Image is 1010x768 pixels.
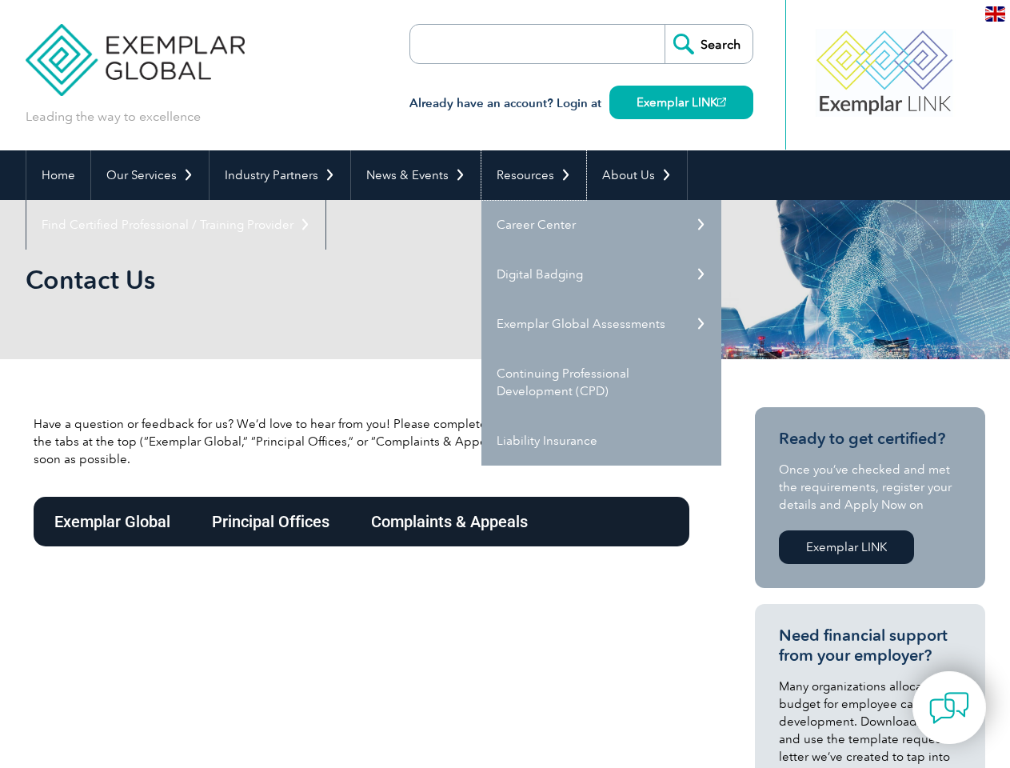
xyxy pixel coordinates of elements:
[26,108,201,126] p: Leading the way to excellence
[481,250,721,299] a: Digital Badging
[779,429,961,449] h3: Ready to get certified?
[26,200,325,250] a: Find Certified Professional / Training Provider
[779,626,961,666] h3: Need financial support from your employer?
[779,530,914,564] a: Exemplar LINK
[929,688,969,728] img: contact-chat.png
[210,150,350,200] a: Industry Partners
[191,497,350,546] div: Principal Offices
[481,299,721,349] a: Exemplar Global Assessments
[350,497,549,546] div: Complaints & Appeals
[587,150,687,200] a: About Us
[91,150,209,200] a: Our Services
[351,150,481,200] a: News & Events
[34,497,191,546] div: Exemplar Global
[717,98,726,106] img: open_square.png
[26,150,90,200] a: Home
[481,416,721,466] a: Liability Insurance
[481,200,721,250] a: Career Center
[26,264,640,295] h1: Contact Us
[481,349,721,416] a: Continuing Professional Development (CPD)
[665,25,753,63] input: Search
[779,461,961,514] p: Once you’ve checked and met the requirements, register your details and Apply Now on
[481,150,586,200] a: Resources
[409,94,753,114] h3: Already have an account? Login at
[34,415,689,468] p: Have a question or feedback for us? We’d love to hear from you! Please complete the form below by...
[985,6,1005,22] img: en
[609,86,753,119] a: Exemplar LINK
